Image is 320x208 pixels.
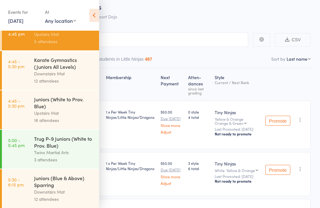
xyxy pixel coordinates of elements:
span: 4 total [188,114,210,120]
div: Next Payment [158,71,186,98]
div: Atten­dances [186,71,212,98]
div: 12 attendees [34,77,94,84]
small: Due [DATE] [161,168,183,172]
div: Upstairs Mat [34,31,94,38]
time: 5:30 - 6:15 pm [8,177,24,187]
time: 5:00 - 5:45 pm [8,138,25,148]
div: 5 attendees [34,38,94,45]
span: Newport Dojo [90,13,117,20]
div: Juniors (White to Prov. Blue) [34,96,94,109]
div: 16 attendees [34,117,94,124]
div: 3 attendees [34,156,94,163]
div: Current / Next Rank [215,80,260,84]
div: Last name [287,56,307,62]
div: Not ready to promote [215,131,260,136]
time: 4:15 - 4:45 pm [8,26,25,36]
div: Any location [45,17,76,24]
a: 4:15 -4:45 pmLittle NinjasUpstairs Mat5 attendees [2,18,99,50]
div: Downstairs Mat [34,70,94,77]
button: Promote [265,165,290,175]
a: 5:30 -6:15 pmJuniors (Blue & Above) SparringDownstairs Mat12 attendees [2,169,99,208]
div: since last grading [188,87,210,95]
span: 3 style [188,160,210,166]
button: CSV [275,33,311,47]
small: Last Promoted: [DATE] [215,127,260,131]
div: Membership [103,71,158,98]
div: Tiny Ninjas [215,109,260,115]
small: Last Promoted: [DATE] [215,174,260,179]
div: 12 attendees [34,195,94,203]
span: 6 total [188,166,210,171]
div: Yellow & Orange [226,168,255,172]
div: Downstairs Mat [34,188,94,195]
a: 5:00 -5:45 pmTrug P-9 Juniors (White to Prov. Blue)Twins Martial Arts3 attendees [2,130,99,169]
div: At [45,7,76,17]
div: $50.00 [161,160,183,185]
div: Events for [8,7,39,17]
div: 1 x Per Week Tiny Ninjas/Little Ninjas/Dragons [106,160,156,171]
div: 487 [145,57,152,62]
div: Karate Gymnastics (Juniors All Levels) [34,56,94,70]
a: Adjust [161,181,183,185]
a: Show more [161,123,183,127]
a: 4:45 -5:30 pmKarate Gymnastics (Juniors All Levels)Downstairs Mat12 attendees [2,51,99,90]
button: Promote [265,116,290,126]
label: Sort by [271,56,285,62]
div: Twins Martial Arts [34,149,94,156]
button: Other students in Little Ninjas487 [87,53,152,68]
div: Upstairs Mat [34,109,94,117]
a: [DATE] [8,17,23,24]
div: Orange & Green [215,121,243,125]
time: 4:45 - 5:30 pm [8,98,24,108]
div: Tiny Ninjas [215,160,260,167]
div: Juniors (Blue & Above) Sparring [34,175,94,188]
div: $50.00 [161,109,183,134]
div: White [215,168,260,172]
a: 4:45 -5:30 pmJuniors (White to Prov. Blue)Upstairs Mat16 attendees [2,90,99,129]
a: Adjust [161,130,183,134]
a: Show more [161,175,183,179]
time: 4:45 - 5:30 pm [8,59,24,69]
span: 0 style [188,109,210,114]
div: 1 x Per Week Tiny Ninjas/Little Ninjas/Dragons [106,109,156,120]
div: Style [212,71,263,98]
small: Due [DATE] [161,116,183,121]
div: Trug P-9 Juniors (White to Prov. Blue) [34,135,94,149]
input: Search by name [9,33,248,47]
div: Not ready to promote [215,179,260,184]
div: Yellow & Orange [215,117,260,125]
